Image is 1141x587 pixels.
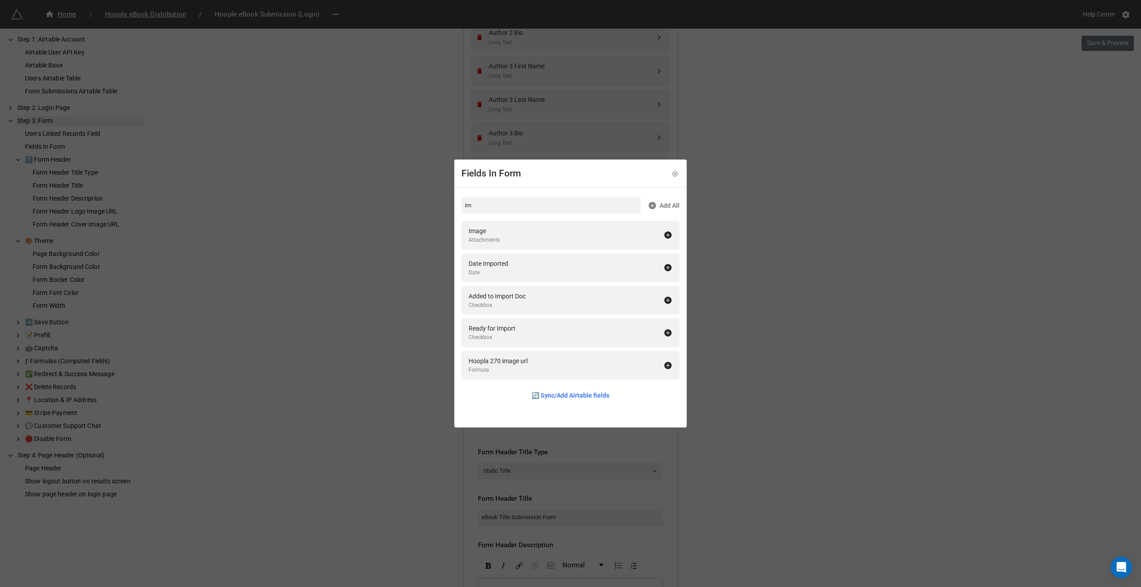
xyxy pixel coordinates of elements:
div: Checkbox [469,333,516,342]
input: Search... [461,197,641,214]
div: Open Intercom Messenger [1111,557,1132,578]
div: Formula [469,366,528,374]
div: Date [469,268,508,277]
div: Date Imported [469,259,508,268]
div: Ready for Import [469,323,516,333]
div: Added to Import Doc [469,291,526,301]
div: Attachments [469,236,500,244]
div: Hoopla 270 image url [469,356,528,366]
div: Image [469,226,500,236]
div: Checkbox [469,301,526,310]
div: Fields In Form [461,167,521,181]
a: 🔄 Sync/Add Airtable fields [532,390,609,400]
